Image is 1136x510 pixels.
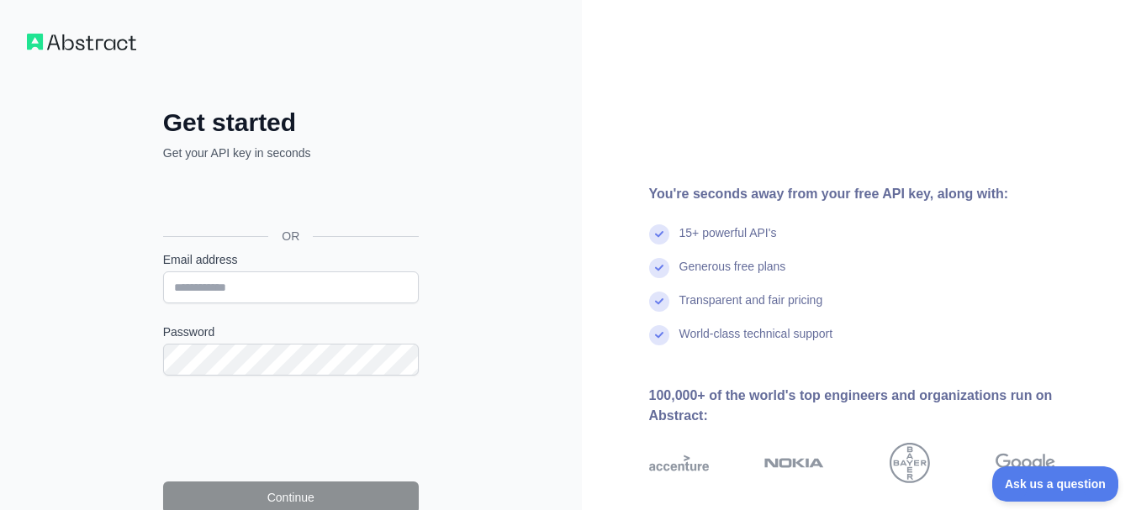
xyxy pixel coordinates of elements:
div: You're seconds away from your free API key, along with: [649,184,1110,204]
label: Password [163,323,419,340]
img: check mark [649,292,669,312]
img: nokia [764,443,824,483]
h2: Get started [163,108,419,138]
span: OR [268,228,313,244]
img: check mark [649,325,669,345]
div: World-class technical support [679,325,833,359]
div: Transparent and fair pricing [679,292,823,325]
label: Email address [163,251,419,268]
iframe: Toggle Customer Support [992,466,1119,502]
div: 15+ powerful API's [679,224,777,258]
iframe: reCAPTCHA [163,396,419,461]
img: google [996,443,1055,483]
div: 100,000+ of the world's top engineers and organizations run on Abstract: [649,386,1110,426]
div: Generous free plans [679,258,786,292]
img: bayer [890,443,930,483]
p: Get your API key in seconds [163,145,419,161]
img: Workflow [27,34,136,50]
img: check mark [649,258,669,278]
img: accenture [649,443,709,483]
iframe: Sign in with Google Button [155,180,424,217]
img: check mark [649,224,669,244]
